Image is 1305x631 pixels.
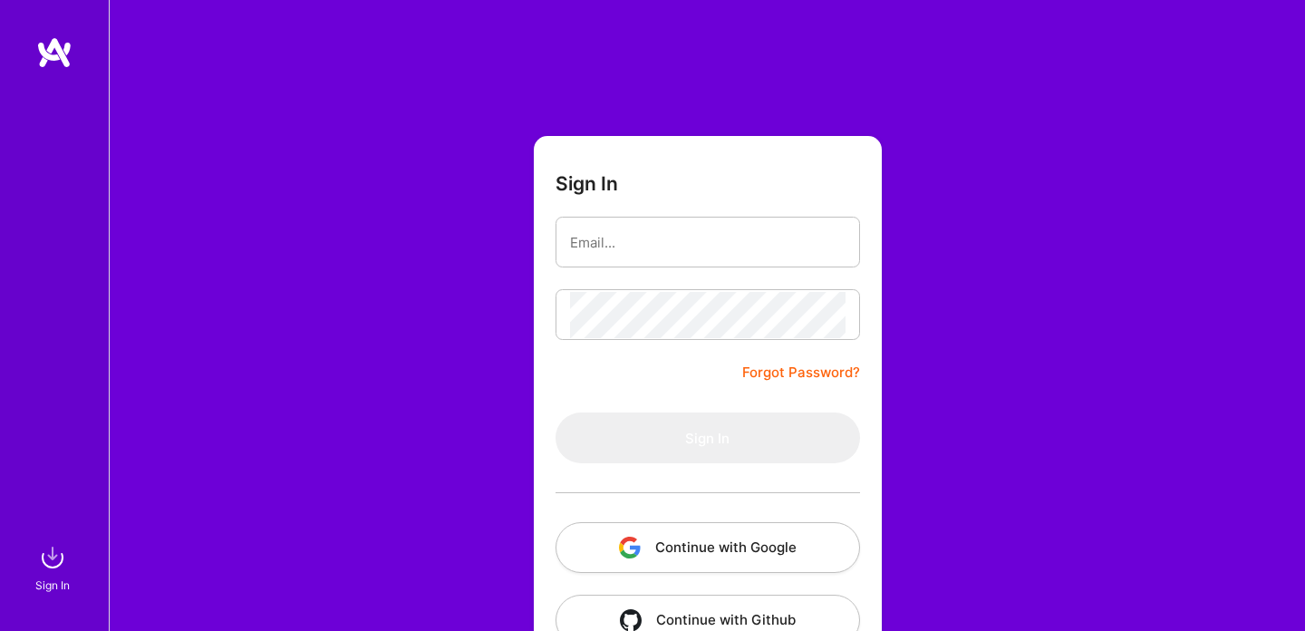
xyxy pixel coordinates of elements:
img: sign in [34,539,71,576]
a: Forgot Password? [742,362,860,383]
button: Sign In [556,413,860,463]
div: Sign In [35,576,70,595]
a: sign inSign In [38,539,71,595]
img: logo [36,36,72,69]
input: Email... [570,219,846,266]
img: icon [619,537,641,558]
button: Continue with Google [556,522,860,573]
h3: Sign In [556,172,618,195]
img: icon [620,609,642,631]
